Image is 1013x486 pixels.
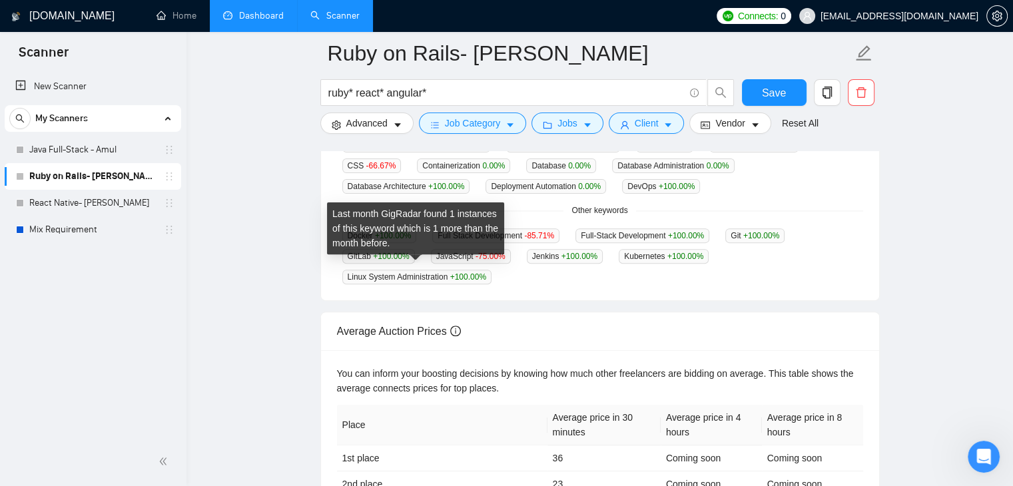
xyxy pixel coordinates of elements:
[430,120,440,130] span: bars
[742,79,807,106] button: Save
[346,116,388,130] span: Advanced
[9,108,31,129] button: search
[208,5,234,31] button: Home
[320,113,414,134] button: settingAdvancedcaret-down
[337,366,863,395] div: You can inform your boosting decisions by knowing how much other freelancers are bidding on avera...
[751,120,760,130] span: caret-down
[575,228,709,243] span: Full-Stack Development
[476,252,506,261] span: -75.00 %
[15,73,170,100] a: New Scanner
[531,113,603,134] button: folderJobscaret-down
[29,190,156,216] a: React Native- [PERSON_NAME]
[342,158,402,173] span: CSS
[743,231,779,240] span: +100.00 %
[450,272,486,282] span: +100.00 %
[393,120,402,130] span: caret-down
[234,5,258,29] div: Close
[661,405,762,445] th: Average price in 4 hours
[63,373,74,384] button: Upload attachment
[42,373,53,384] button: Gif picker
[848,79,874,106] button: delete
[661,445,762,471] td: Coming soon
[31,132,208,169] li: Add the BM as an agency manager (not account admin) in your Upwork agency settings
[815,87,840,99] span: copy
[29,136,156,163] a: Java Full-Stack - Amul
[619,249,709,264] span: Kubernetes
[328,37,852,70] input: Scanner name...
[31,104,208,128] li: You need one primary Business Manager for your agency
[337,445,547,471] td: 1st place
[506,120,515,130] span: caret-down
[762,405,863,445] th: Average price in 8 hours
[38,7,59,29] img: Profile image for Dima
[762,445,863,471] td: Coming soon
[21,373,31,384] button: Emoji picker
[715,116,745,130] span: Vendor
[547,405,661,445] th: Average price in 30 minutes
[21,297,190,321] a: How does GigRadar apply to jobs on your behalf?
[11,24,256,411] div: Dima says…
[524,231,554,240] span: -85.71 %
[450,326,461,336] span: info-circle
[85,373,95,384] button: Start recording
[848,87,874,99] span: delete
[723,11,733,21] img: upwork-logo.png
[8,43,79,71] span: Scanner
[332,120,341,130] span: setting
[557,116,577,130] span: Jobs
[738,9,778,23] span: Connects:
[609,113,685,134] button: userClientcaret-down
[35,105,88,132] span: My Scanners
[707,79,734,106] button: search
[635,116,659,130] span: Client
[563,204,635,217] span: Other keywords
[31,213,208,250] li: Create scanners for each profile, so you'll be able to send proposals separately 🤓
[29,216,156,243] a: Mix Requirement
[428,182,464,191] span: +100.00 %
[526,158,596,173] span: Database
[337,405,547,445] th: Place
[689,113,771,134] button: idcardVendorcaret-down
[164,198,174,208] span: holder
[620,120,629,130] span: user
[21,257,208,374] div: Also, please check this article to find more details on how our system is bidding on your behalf ...
[366,161,396,170] span: -66.67 %
[578,182,601,191] span: 0.00 %
[668,231,704,240] span: +100.00 %
[707,161,729,170] span: 0.00 %
[612,158,734,173] span: Database Administration
[342,179,470,194] span: Database Architecture
[157,10,196,21] a: homeHome
[417,158,510,173] span: Containerization
[11,346,255,368] textarea: Message…
[223,10,284,21] a: dashboardDashboard
[782,116,819,130] a: Reset All
[690,89,699,97] span: info-circle
[419,113,526,134] button: barsJob Categorycaret-down
[667,252,703,261] span: +100.00 %
[164,224,174,235] span: holder
[310,10,360,21] a: searchScanner
[986,5,1008,27] button: setting
[708,87,733,99] span: search
[762,85,786,101] span: Save
[855,45,872,62] span: edit
[663,120,673,130] span: caret-down
[5,105,181,243] li: My Scanners
[803,11,812,21] span: user
[622,179,700,194] span: DevOps
[725,228,785,243] span: Git
[583,120,592,130] span: caret-down
[31,172,208,210] li: All freelancer profiles (Java, ROR, React Native) must be on the same team as the Business Manager
[65,7,91,17] h1: Dima
[5,73,181,100] li: New Scanner
[814,79,841,106] button: copy
[781,9,786,23] span: 0
[968,441,1000,473] iframe: Intercom live chat
[159,455,172,468] span: double-left
[342,270,492,284] span: Linux System Administration
[445,116,500,130] span: Job Category
[65,17,160,30] p: Active in the last 15m
[659,182,695,191] span: +100.00 %
[527,249,603,264] span: Jenkins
